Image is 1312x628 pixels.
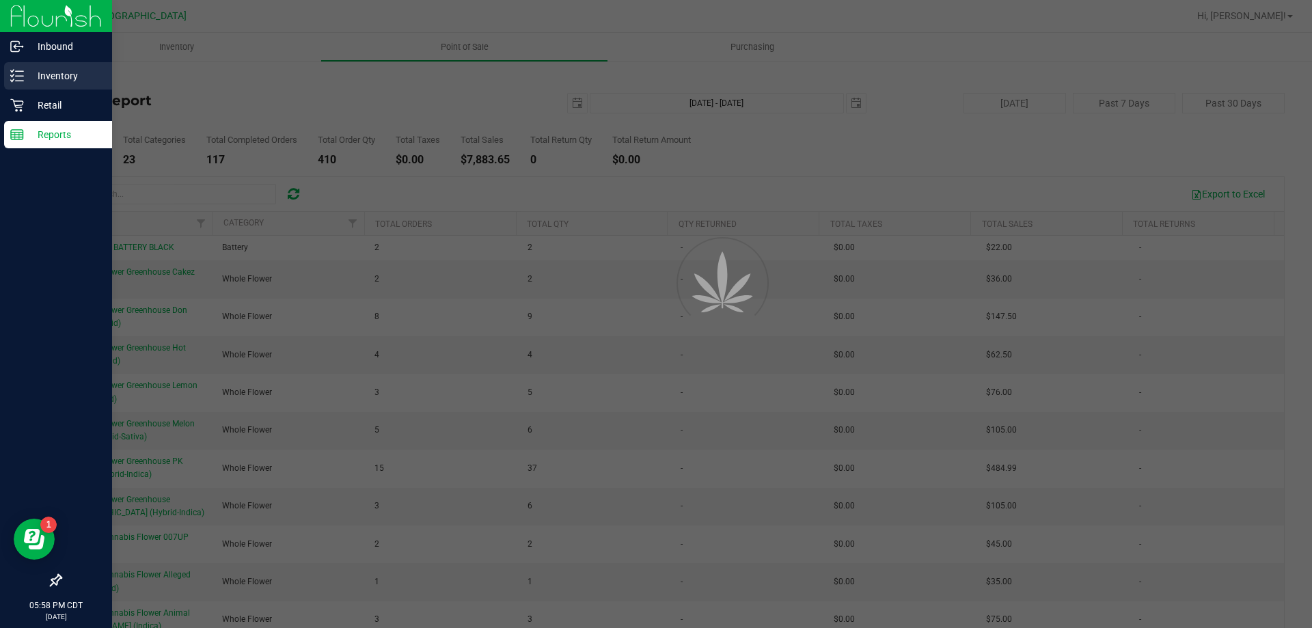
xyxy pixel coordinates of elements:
[14,519,55,560] iframe: Resource center
[6,599,106,612] p: 05:58 PM CDT
[10,98,24,112] inline-svg: Retail
[6,612,106,622] p: [DATE]
[10,128,24,141] inline-svg: Reports
[40,517,57,533] iframe: Resource center unread badge
[24,68,106,84] p: Inventory
[24,126,106,143] p: Reports
[10,69,24,83] inline-svg: Inventory
[24,97,106,113] p: Retail
[24,38,106,55] p: Inbound
[10,40,24,53] inline-svg: Inbound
